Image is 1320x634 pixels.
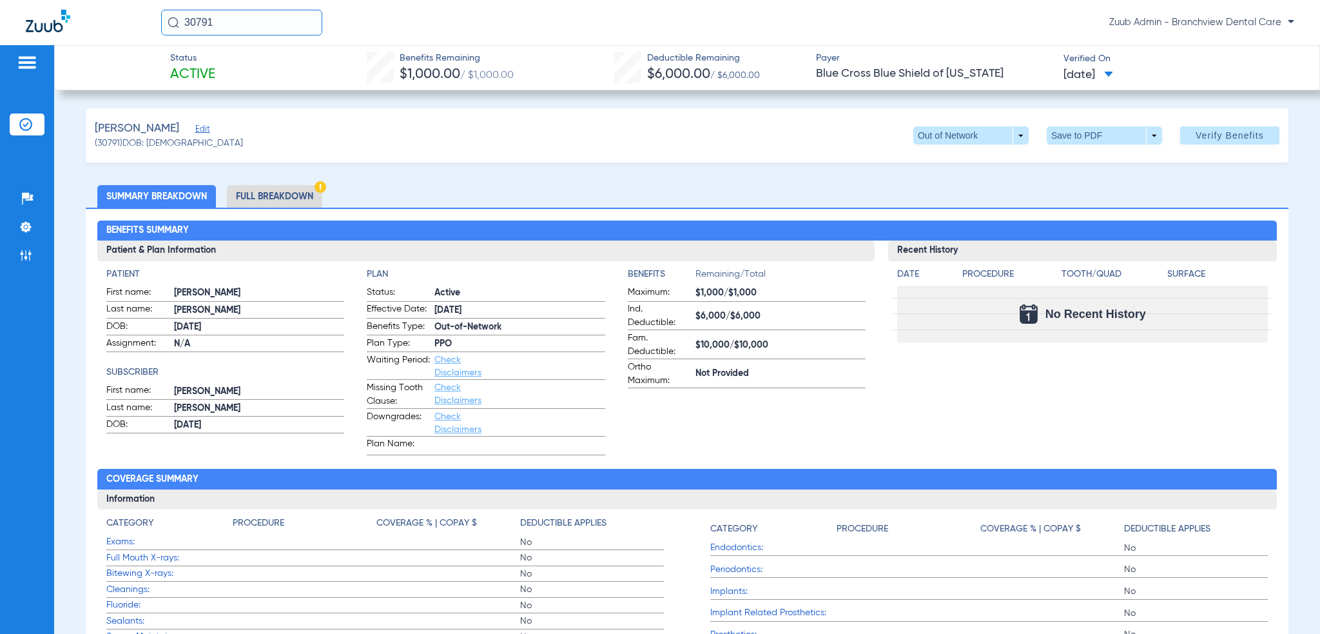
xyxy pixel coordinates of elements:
[106,366,345,379] app-breakdown-title: Subscriber
[174,286,345,300] span: [PERSON_NAME]
[1020,304,1038,324] img: Calendar
[106,517,153,530] h4: Category
[367,286,430,301] span: Status:
[400,52,514,65] span: Benefits Remaining
[174,419,345,432] span: [DATE]
[400,68,460,81] span: $1,000.00
[376,517,520,535] app-breakdown-title: Coverage % | Copay $
[434,321,605,334] span: Out-of-Network
[106,615,233,628] span: Sealants:
[710,517,837,540] app-breakdown-title: Category
[106,551,233,565] span: Full Mouth X-rays:
[106,583,233,597] span: Cleanings:
[97,241,875,261] h3: Patient & Plan Information
[1109,16,1294,29] span: Zuub Admin - Branchview Dental Care
[1063,52,1299,66] span: Verified On
[233,517,376,535] app-breakdown-title: Procedure
[174,321,345,334] span: [DATE]
[1124,585,1268,598] span: No
[628,332,691,359] span: Fam. Deductible:
[106,268,345,281] h4: Patient
[520,517,664,535] app-breakdown-title: Deductible Applies
[695,268,866,286] span: Remaining/Total
[1196,130,1264,141] span: Verify Benefits
[1256,572,1320,634] iframe: Chat Widget
[980,517,1124,540] app-breakdown-title: Coverage % | Copay $
[520,583,664,596] span: No
[695,286,866,300] span: $1,000/$1,000
[315,181,326,193] img: Hazard
[227,185,322,208] li: Full Breakdown
[106,535,233,549] span: Exams:
[97,221,1277,241] h2: Benefits Summary
[710,522,757,536] h4: Category
[695,367,866,381] span: Not Provided
[367,437,430,455] span: Plan Name:
[168,17,179,28] img: Search Icon
[710,541,837,555] span: Endodontics:
[1124,542,1268,555] span: No
[434,286,605,300] span: Active
[26,10,70,32] img: Zuub Logo
[170,66,215,84] span: Active
[367,381,430,408] span: Missing Tooth Clause:
[520,615,664,628] span: No
[367,268,605,281] h4: Plan
[367,337,430,352] span: Plan Type:
[106,418,170,433] span: DOB:
[106,567,233,580] span: Bitewing X-rays:
[460,70,514,81] span: / $1,000.00
[17,55,37,70] img: hamburger-icon
[962,268,1057,286] app-breakdown-title: Procedure
[97,469,1277,490] h2: Coverage Summary
[174,402,345,415] span: [PERSON_NAME]
[106,599,233,612] span: Fluoride:
[628,268,695,286] app-breakdown-title: Benefits
[195,124,207,137] span: Edit
[106,320,170,335] span: DOB:
[816,52,1052,65] span: Payer
[174,385,345,399] span: [PERSON_NAME]
[97,490,1277,510] h3: Information
[520,568,664,580] span: No
[1167,268,1268,281] h4: Surface
[367,353,430,379] span: Waiting Period:
[106,286,170,301] span: First name:
[1124,563,1268,576] span: No
[434,412,481,434] a: Check Disclaimers
[520,551,664,564] span: No
[106,384,170,399] span: First name:
[161,10,322,35] input: Search for patients
[376,517,477,530] h4: Coverage % | Copay $
[816,66,1052,82] span: Blue Cross Blue Shield of [US_STATE]
[710,585,837,599] span: Implants:
[647,52,760,65] span: Deductible Remaining
[106,401,170,417] span: Last name:
[897,268,951,286] app-breakdown-title: Date
[1124,522,1210,536] h4: Deductible Applies
[95,121,179,137] span: [PERSON_NAME]
[434,383,481,405] a: Check Disclaimers
[1167,268,1268,286] app-breakdown-title: Surface
[367,302,430,318] span: Effective Date:
[710,71,760,80] span: / $6,000.00
[170,52,215,65] span: Status
[106,337,170,352] span: Assignment:
[1045,308,1146,321] span: No Recent History
[695,310,866,323] span: $6,000/$6,000
[628,286,691,301] span: Maximum:
[913,126,1029,144] button: Out of Network
[710,606,837,620] span: Implant Related Prosthetics:
[1124,517,1268,540] app-breakdown-title: Deductible Applies
[174,337,345,351] span: N/A
[520,536,664,549] span: No
[1180,126,1279,144] button: Verify Benefits
[1063,67,1113,83] span: [DATE]
[434,304,605,317] span: [DATE]
[888,241,1277,261] h3: Recent History
[367,320,430,335] span: Benefits Type:
[434,337,605,351] span: PPO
